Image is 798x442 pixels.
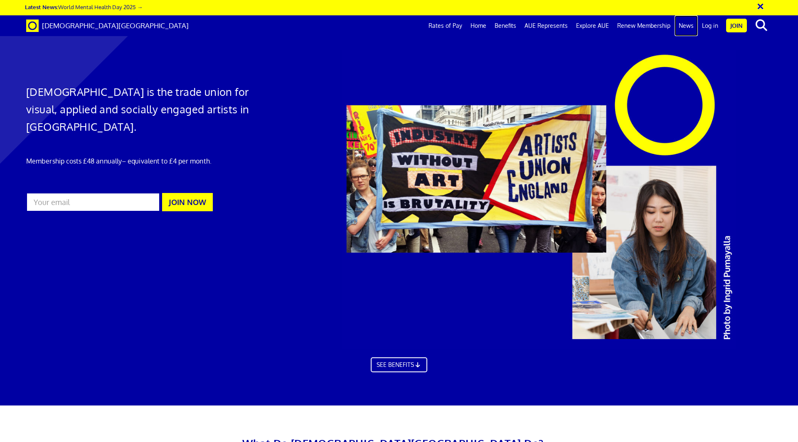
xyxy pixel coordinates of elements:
[25,3,58,10] strong: Latest News:
[26,156,266,166] p: Membership costs £48 annually – equivalent to £4 per month.
[698,15,722,36] a: Log in
[42,21,189,30] span: [DEMOGRAPHIC_DATA][GEOGRAPHIC_DATA]
[20,15,195,36] a: Brand [DEMOGRAPHIC_DATA][GEOGRAPHIC_DATA]
[26,193,160,212] input: Your email
[26,83,266,135] h1: [DEMOGRAPHIC_DATA] is the trade union for visual, applied and socially engaged artists in [GEOGRA...
[520,15,572,36] a: AUE Represents
[25,3,143,10] a: Latest News:World Mental Health Day 2025 →
[572,15,613,36] a: Explore AUE
[675,15,698,36] a: News
[424,15,466,36] a: Rates of Pay
[613,15,675,36] a: Renew Membership
[371,357,427,372] a: SEE BENEFITS
[726,19,747,32] a: Join
[162,193,213,211] button: JOIN NOW
[466,15,490,36] a: Home
[490,15,520,36] a: Benefits
[749,17,774,34] button: search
